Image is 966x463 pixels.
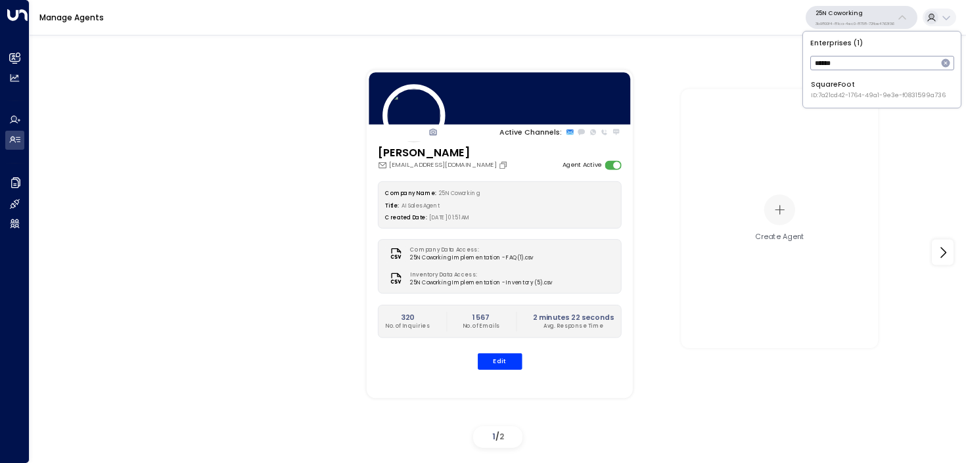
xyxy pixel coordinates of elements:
button: Copy [498,160,510,169]
label: Company Name: [385,189,436,196]
p: Active Channels: [499,127,562,137]
span: 25N Coworking Implementation - FAQ (1).csv [410,254,533,262]
span: 25N Coworking Implementation - Inventory (5).csv [410,279,552,287]
img: 84_headshot.jpg [382,84,444,146]
p: No. of Emails [463,322,500,330]
p: 25N Coworking [816,9,894,17]
button: 25N Coworking3b9800f4-81ca-4ec0-8758-72fbe4763f36 [806,6,917,29]
span: 2 [499,431,504,442]
span: AI Sales Agent [402,202,440,209]
label: Company Data Access: [410,246,528,254]
h3: [PERSON_NAME] [377,144,510,160]
span: [DATE] 01:51 AM [429,214,470,221]
h2: 2 minutes 22 seconds [532,312,613,322]
span: 1 [492,431,495,442]
div: Create Agent [755,232,804,242]
h2: 1567 [463,312,500,322]
span: 25N Coworking [438,189,479,196]
label: Title: [385,202,399,209]
label: Created Date: [385,214,426,221]
h2: 320 [385,312,430,322]
p: Enterprises ( 1 ) [807,35,957,51]
button: Edit [477,353,522,370]
label: Agent Active [562,160,601,169]
p: Avg. Response Time [532,322,613,330]
p: No. of Inquiries [385,322,430,330]
div: [EMAIL_ADDRESS][DOMAIN_NAME] [377,160,510,169]
div: SquareFoot [811,79,946,100]
div: / [473,426,522,448]
span: ID: 7a21cd42-1764-49a1-9e3e-f0831599a736 [811,91,946,100]
p: 3b9800f4-81ca-4ec0-8758-72fbe4763f36 [816,21,894,26]
a: Manage Agents [39,12,104,23]
label: Inventory Data Access: [410,271,547,279]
